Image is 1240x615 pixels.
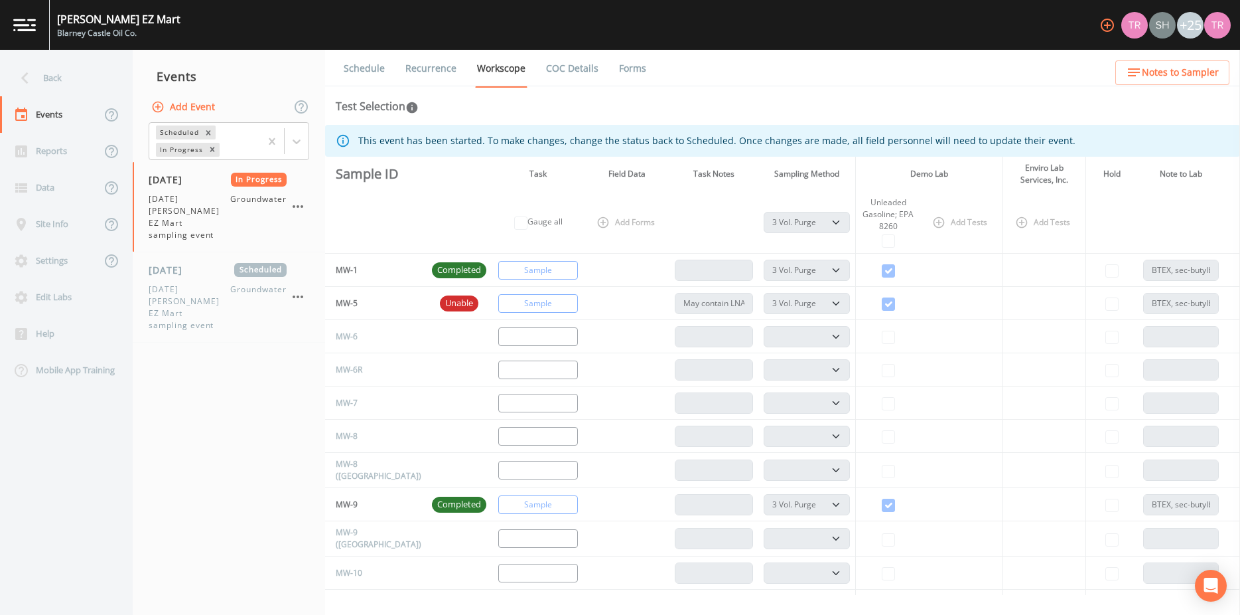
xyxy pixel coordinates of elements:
[201,126,216,139] div: Remove Scheduled
[358,129,1075,153] div: This event has been started. To make changes, change the status back to Scheduled. Once changes a...
[1149,12,1176,39] img: 726fd29fcef06c5d4d94ec3380ebb1a1
[133,162,325,252] a: [DATE]In Progress[DATE] [PERSON_NAME] EZ Mart sampling eventGroundwater
[403,50,458,87] a: Recurrence
[325,557,427,590] td: MW-10
[1148,12,1176,39] div: shaynee@enviro-britesolutions.com
[149,193,230,241] span: [DATE] [PERSON_NAME] EZ Mart sampling event
[342,50,387,87] a: Schedule
[544,50,600,87] a: COC Details
[230,284,287,331] span: Groundwater
[1204,12,1231,39] img: 939099765a07141c2f55256aeaad4ea5
[492,157,585,191] th: Task
[149,173,192,187] span: [DATE]
[758,157,856,191] th: Sampling Method
[1115,60,1229,85] button: Notes to Sampler
[856,157,1003,191] th: Demo Lab
[325,320,427,353] td: MW-6
[325,387,427,420] td: MW-7
[234,263,287,277] span: Scheduled
[1138,157,1224,191] th: Note to Lab
[1085,157,1138,191] th: Hold
[325,420,427,453] td: MW-8
[325,453,427,488] td: MW-8 ([GEOGRAPHIC_DATA])
[325,157,427,191] th: Sample ID
[1121,12,1148,39] div: Travis Kirin
[432,498,486,511] span: Completed
[405,101,419,114] svg: In this section you'll be able to select the analytical test to run, based on the media type, and...
[133,252,325,343] a: [DATE]Scheduled[DATE] [PERSON_NAME] EZ Mart sampling eventGroundwater
[149,263,192,277] span: [DATE]
[1142,64,1219,81] span: Notes to Sampler
[325,488,427,521] td: MW-9
[1002,157,1085,191] th: Enviro Lab Services, Inc.
[149,284,230,331] span: [DATE] [PERSON_NAME] EZ Mart sampling event
[1195,570,1227,602] div: Open Intercom Messenger
[527,216,563,228] label: Gauge all
[617,50,648,87] a: Forms
[440,297,478,310] span: Unable
[325,353,427,387] td: MW-6R
[432,264,486,277] span: Completed
[1177,12,1204,39] div: +25
[230,193,287,241] span: Groundwater
[57,27,180,39] div: Blarney Castle Oil Co.
[57,11,180,27] div: [PERSON_NAME] EZ Mart
[1121,12,1148,39] img: 939099765a07141c2f55256aeaad4ea5
[861,197,915,232] div: Unleaded Gasoline; EPA 8260
[149,95,220,120] button: Add Event
[325,287,427,320] td: MW-5
[156,126,201,139] div: Scheduled
[325,521,427,557] td: MW-9 ([GEOGRAPHIC_DATA])
[585,157,669,191] th: Field Data
[669,157,758,191] th: Task Notes
[156,143,205,157] div: In Progress
[325,254,427,287] td: MW-1
[13,19,36,31] img: logo
[231,173,287,187] span: In Progress
[133,60,325,93] div: Events
[336,98,419,114] div: Test Selection
[475,50,527,88] a: Workscope
[205,143,220,157] div: Remove In Progress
